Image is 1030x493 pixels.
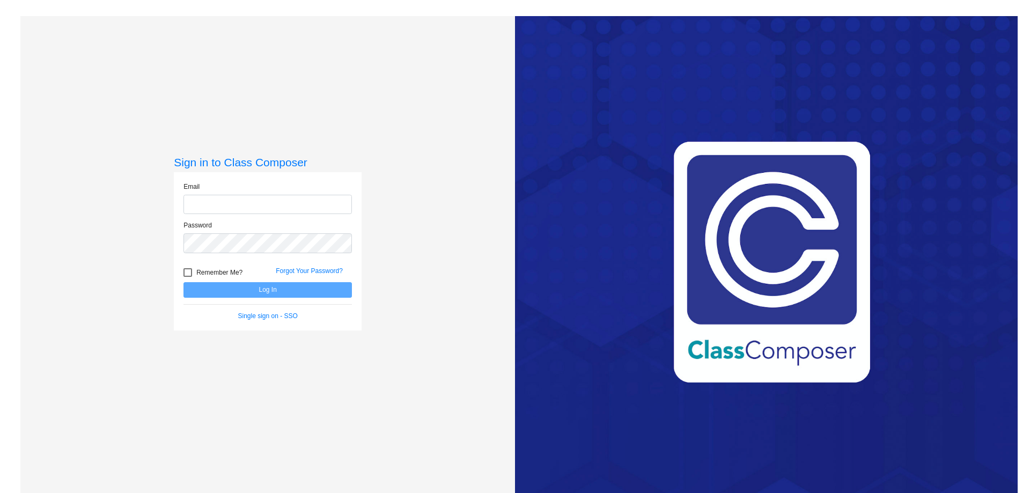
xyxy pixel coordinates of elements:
[183,220,212,230] label: Password
[183,182,200,192] label: Email
[174,156,362,169] h3: Sign in to Class Composer
[196,266,242,279] span: Remember Me?
[276,267,343,275] a: Forgot Your Password?
[238,312,298,320] a: Single sign on - SSO
[183,282,352,298] button: Log In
